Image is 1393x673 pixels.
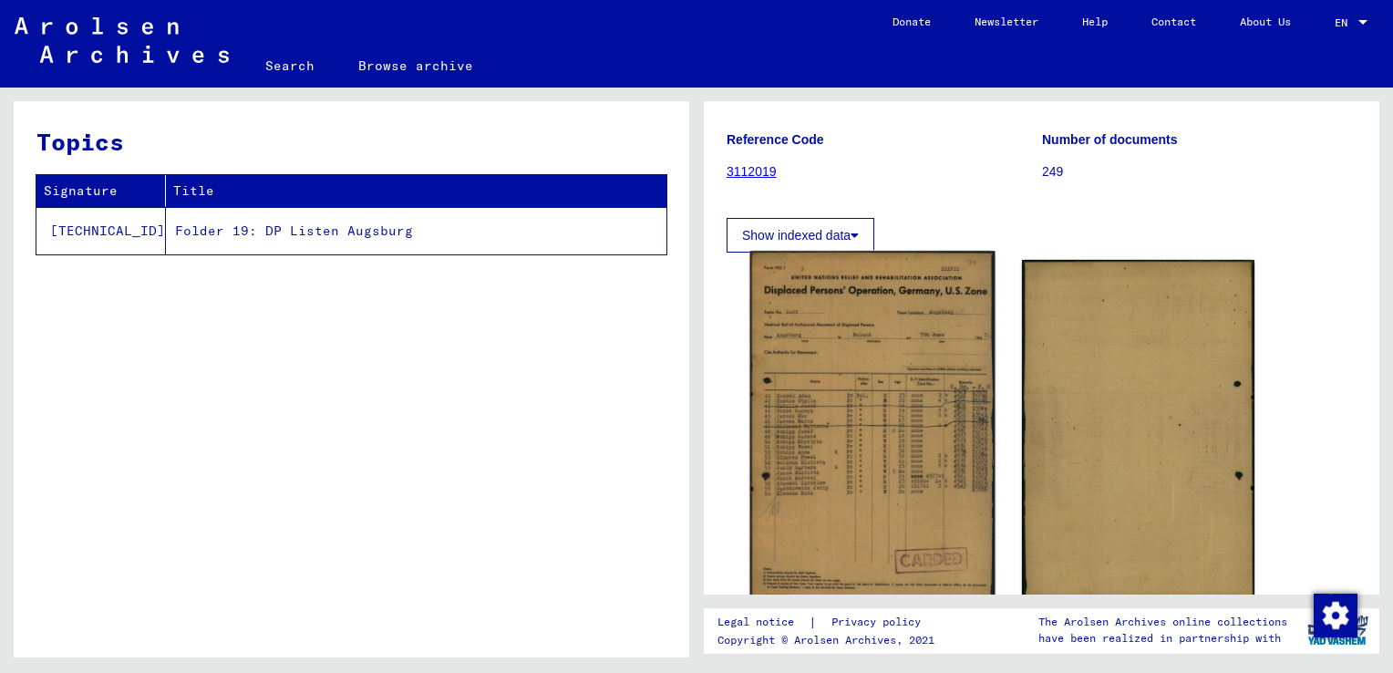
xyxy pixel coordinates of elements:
a: 3112019 [727,164,777,179]
img: Change consent [1314,594,1357,637]
a: Privacy policy [817,613,943,632]
p: 249 [1042,162,1357,181]
div: | [717,613,943,632]
b: Number of documents [1042,132,1178,147]
span: EN [1335,16,1355,29]
td: Folder 19: DP Listen Augsburg [166,207,666,254]
img: yv_logo.png [1304,607,1372,653]
a: Legal notice [717,613,809,632]
img: 002.jpg [1022,260,1255,602]
img: Arolsen_neg.svg [15,17,229,63]
div: Change consent [1313,593,1357,637]
b: Reference Code [727,132,824,147]
img: 001.jpg [750,251,995,606]
a: Search [243,44,336,88]
a: Browse archive [336,44,495,88]
p: The Arolsen Archives online collections [1038,614,1287,630]
p: Copyright © Arolsen Archives, 2021 [717,632,943,648]
th: Title [166,175,666,207]
th: Signature [36,175,166,207]
button: Show indexed data [727,218,874,253]
td: [TECHNICAL_ID] [36,207,166,254]
h3: Topics [36,124,666,160]
p: have been realized in partnership with [1038,630,1287,647]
